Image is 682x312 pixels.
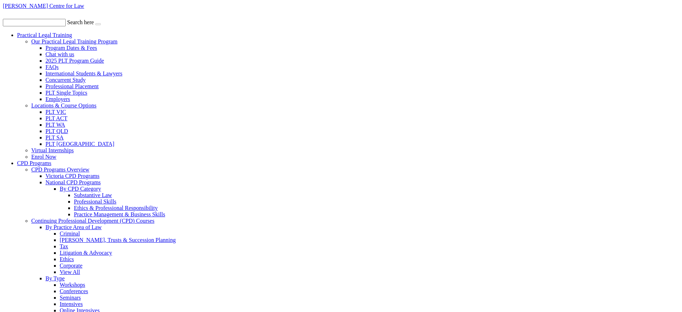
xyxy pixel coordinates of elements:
a: By Practice Area of Law [45,224,102,230]
a: Virtual Internships [31,147,74,153]
a: 2025 PLT Program Guide [45,58,104,64]
a: PLT WA [45,122,65,128]
a: Enrol Now [31,154,56,160]
a: Our Practical Legal Training Program [31,38,118,44]
a: Intensives [60,301,83,307]
a: Victoria CPD Programs [45,173,99,179]
a: National CPD Programs [45,179,101,185]
a: PLT ACT [45,115,67,121]
a: Ethics [60,256,74,262]
img: call-ic [3,9,11,17]
a: FAQs [45,64,59,70]
a: PLT [GEOGRAPHIC_DATA] [45,141,114,147]
a: Corporate [60,263,82,269]
a: Program Dates & Fees [45,45,97,51]
a: Continuing Professional Development (CPD) Courses [31,218,155,224]
a: Employers [45,96,70,102]
a: Professional Placement [45,83,99,89]
a: Concurrent Study [45,77,86,83]
a: Conferences [60,288,88,294]
img: mail-ic [13,10,22,17]
a: Substantive Law [74,192,112,198]
a: Tax [60,243,68,249]
a: By CPD Category [60,186,101,192]
a: PLT SA [45,134,64,141]
a: Litigation & Advocacy [60,250,112,256]
label: Search here [67,19,94,25]
a: PLT Single Topics [45,90,87,96]
a: Practical Legal Training [17,32,72,38]
a: Workshops [60,282,85,288]
a: Locations & Course Options [31,102,97,109]
a: International Students & Lawyers [45,70,122,76]
a: PLT QLD [45,128,68,134]
a: Chat with us [45,51,74,57]
a: Criminal [60,231,80,237]
a: By Type [45,275,65,281]
a: CPD Programs [17,160,51,166]
a: CPD Programs Overview [31,166,90,173]
a: Professional Skills [74,199,117,205]
a: [PERSON_NAME], Trusts & Succession Planning [60,237,176,243]
a: [PERSON_NAME] Centre for Law [3,3,84,9]
a: Ethics & Professional Responsibility [74,205,158,211]
a: Practice Management & Business Skills [74,211,165,217]
a: View All [60,269,80,275]
a: Seminars [60,295,81,301]
a: PLT VIC [45,109,66,115]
